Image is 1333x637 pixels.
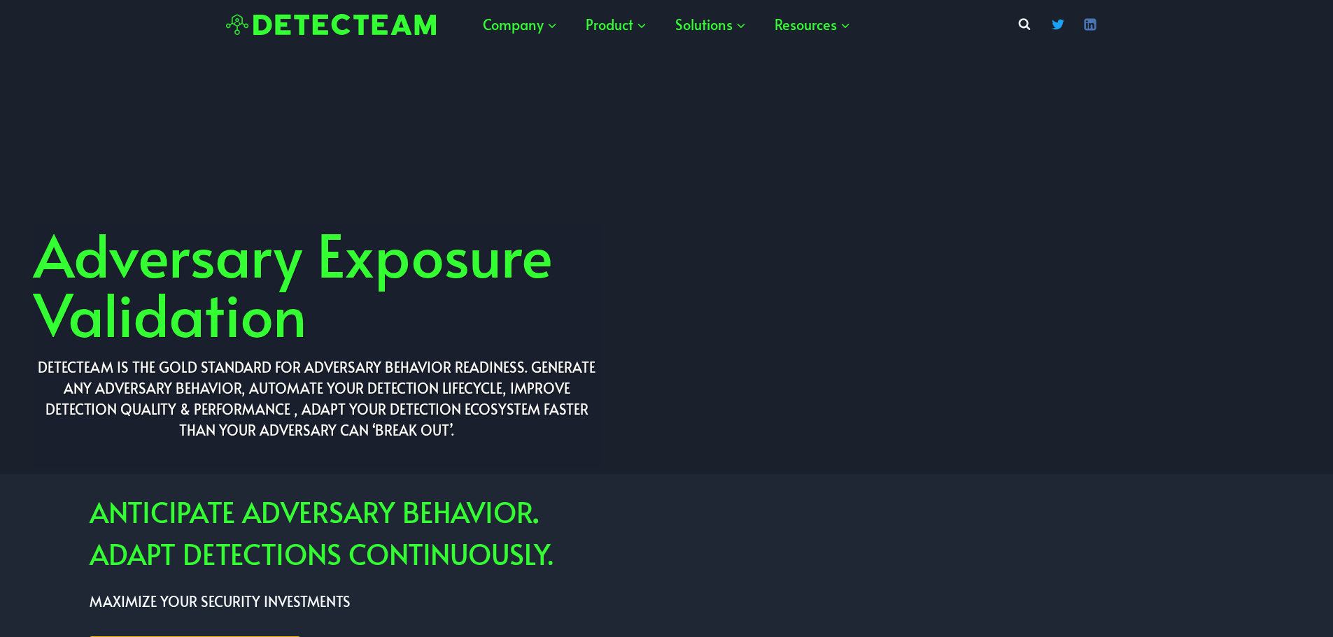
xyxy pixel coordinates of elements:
span: Product [586,12,647,37]
a: Solutions [661,3,761,45]
span: Resources [775,12,851,37]
h2: Detecteam IS THE GOLD STANDARD FOR ADVERSARY BEHAVIOR READINESS. GENERATE ANY Adversary BEHAVIOR,... [34,357,600,441]
button: View Search Form [1012,12,1037,37]
a: Product [572,3,661,45]
a: Company [469,3,572,45]
nav: Primary [469,3,865,45]
img: Detecteam [226,14,436,36]
a: Twitter [1044,10,1072,38]
a: Linkedin [1076,10,1104,38]
h2: ANTICIPATE ADVERSARY BEHAVIOR ADAPT DETECTIONS CONTINUOUSLY. [90,491,1333,575]
span: Solutions [675,12,747,37]
span: Company [483,12,558,37]
h1: Adversary Exposure Validation [34,224,600,343]
strong: . [533,492,538,531]
a: Resources [761,3,865,45]
p: MAXIMIZE YOUR SECURITY INVESTMENTS [90,589,1333,614]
